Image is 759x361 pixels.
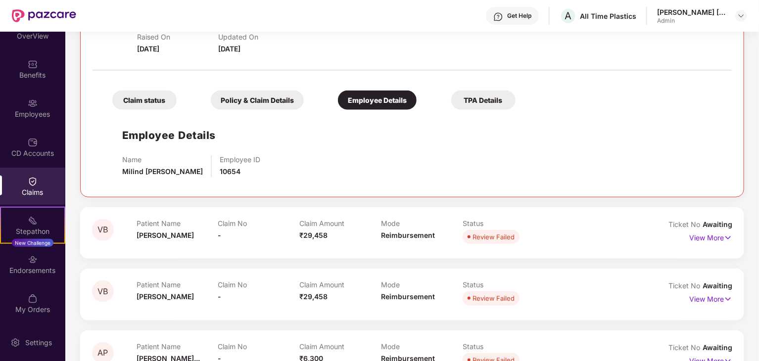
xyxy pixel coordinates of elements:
div: New Challenge [12,239,53,247]
p: Employee ID [220,155,260,164]
span: Ticket No [668,220,703,228]
p: Claim Amount [299,342,381,351]
p: Patient Name [137,342,218,351]
span: [DATE] [137,45,159,53]
p: Claim Amount [299,280,381,289]
img: svg+xml;base64,PHN2ZyBpZD0iRW1wbG95ZWVzIiB4bWxucz0iaHR0cDovL3d3dy53My5vcmcvMjAwMC9zdmciIHdpZHRoPS... [28,98,38,108]
img: svg+xml;base64,PHN2ZyBpZD0iU2V0dGluZy0yMHgyMCIgeG1sbnM9Imh0dHA6Ly93d3cudzMub3JnLzIwMDAvc3ZnIiB3aW... [10,338,20,348]
img: svg+xml;base64,PHN2ZyB4bWxucz0iaHR0cDovL3d3dy53My5vcmcvMjAwMC9zdmciIHdpZHRoPSIxNyIgaGVpZ2h0PSIxNy... [724,232,732,243]
span: Awaiting [703,281,732,290]
div: Get Help [507,12,531,20]
img: New Pazcare Logo [12,9,76,22]
img: svg+xml;base64,PHN2ZyBpZD0iRHJvcGRvd24tMzJ4MzIiIHhtbG5zPSJodHRwOi8vd3d3LnczLm9yZy8yMDAwL3N2ZyIgd2... [737,12,745,20]
span: ₹29,458 [299,231,328,239]
span: A [565,10,572,22]
p: Patient Name [137,280,218,289]
span: - [218,231,222,239]
div: Employee Details [338,90,417,110]
img: svg+xml;base64,PHN2ZyBpZD0iSGVscC0zMngzMiIgeG1sbnM9Imh0dHA6Ly93d3cudzMub3JnLzIwMDAvc3ZnIiB3aWR0aD... [493,12,503,22]
p: Claim Amount [299,219,381,227]
span: Ticket No [668,343,703,352]
span: 10654 [220,167,240,176]
span: AP [98,349,108,357]
div: All Time Plastics [580,11,636,21]
span: Reimbursement [381,231,435,239]
p: Status [463,219,544,227]
span: ₹29,458 [299,292,328,301]
div: Review Failed [473,293,515,303]
p: Claim No [218,342,300,351]
div: Review Failed [473,232,515,242]
span: [PERSON_NAME] [137,292,194,301]
span: Reimbursement [381,292,435,301]
p: Status [463,342,544,351]
p: Claim No [218,280,300,289]
span: [PERSON_NAME] [137,231,194,239]
img: svg+xml;base64,PHN2ZyB4bWxucz0iaHR0cDovL3d3dy53My5vcmcvMjAwMC9zdmciIHdpZHRoPSIyMSIgaGVpZ2h0PSIyMC... [28,216,38,226]
span: VB [98,226,108,234]
span: Milind [PERSON_NAME] [122,167,203,176]
img: svg+xml;base64,PHN2ZyBpZD0iQ2xhaW0iIHhtbG5zPSJodHRwOi8vd3d3LnczLm9yZy8yMDAwL3N2ZyIgd2lkdGg9IjIwIi... [28,177,38,186]
img: svg+xml;base64,PHN2ZyBpZD0iQ0RfQWNjb3VudHMiIGRhdGEtbmFtZT0iQ0QgQWNjb3VudHMiIHhtbG5zPSJodHRwOi8vd3... [28,137,38,147]
p: Mode [381,342,463,351]
span: Ticket No [668,281,703,290]
p: Status [463,280,544,289]
img: svg+xml;base64,PHN2ZyBpZD0iRW5kb3JzZW1lbnRzIiB4bWxucz0iaHR0cDovL3d3dy53My5vcmcvMjAwMC9zdmciIHdpZH... [28,255,38,265]
p: Claim No [218,219,300,227]
img: svg+xml;base64,PHN2ZyBpZD0iTXlfT3JkZXJzIiBkYXRhLW5hbWU9Ik15IE9yZGVycyIgeG1sbnM9Imh0dHA6Ly93d3cudz... [28,294,38,304]
p: Mode [381,219,463,227]
div: Stepathon [1,226,64,236]
div: Claim status [112,90,177,110]
div: [PERSON_NAME] [PERSON_NAME] [657,7,726,17]
p: View More [689,291,732,305]
span: VB [98,287,108,296]
img: svg+xml;base64,PHN2ZyB4bWxucz0iaHR0cDovL3d3dy53My5vcmcvMjAwMC9zdmciIHdpZHRoPSIxNyIgaGVpZ2h0PSIxNy... [724,294,732,305]
div: Settings [22,338,55,348]
span: - [218,292,222,301]
p: Name [122,155,203,164]
h1: Employee Details [122,127,216,143]
div: Admin [657,17,726,25]
p: Raised On [137,33,218,41]
span: [DATE] [218,45,240,53]
p: Patient Name [137,219,218,227]
p: Updated On [218,33,299,41]
div: Policy & Claim Details [211,90,304,110]
p: View More [689,230,732,243]
p: Mode [381,280,463,289]
div: TPA Details [451,90,516,110]
span: Awaiting [703,220,732,228]
span: Awaiting [703,343,732,352]
img: svg+xml;base64,PHN2ZyBpZD0iQmVuZWZpdHMiIHhtbG5zPSJodHRwOi8vd3d3LnczLm9yZy8yMDAwL3N2ZyIgd2lkdGg9Ij... [28,59,38,69]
